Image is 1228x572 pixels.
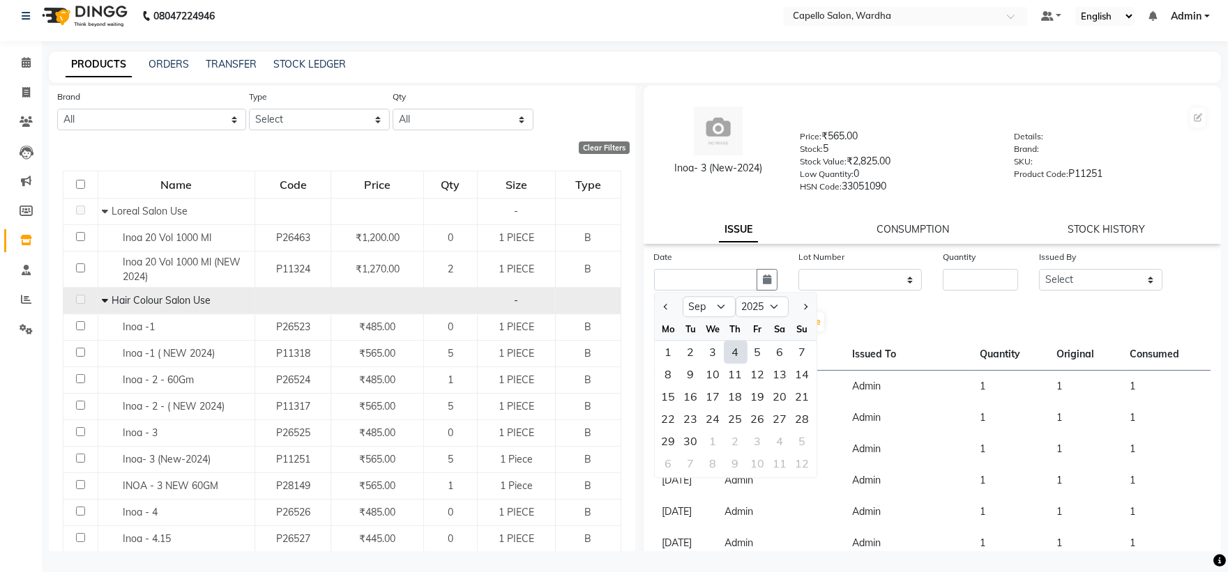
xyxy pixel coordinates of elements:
[844,496,971,527] td: Admin
[584,479,591,492] span: B
[584,347,591,360] span: B
[800,130,821,143] label: Price:
[654,251,673,263] label: Date
[747,363,769,385] div: 12
[1048,402,1121,433] td: 1
[747,385,769,408] div: Friday, September 19, 2025
[769,385,791,408] div: Saturday, September 20, 2025
[791,408,814,430] div: Sunday, September 28, 2025
[499,506,534,518] span: 1 PIECE
[844,339,971,371] th: Issued To
[276,453,310,465] span: P11251
[725,452,747,474] div: 9
[717,465,844,496] td: Admin
[499,400,534,412] span: 1 PIECE
[658,430,680,452] div: Monday, September 29, 2025
[800,180,842,193] label: HSN Code:
[680,430,702,452] div: Tuesday, September 30, 2025
[725,341,747,363] div: 4
[448,479,453,492] span: 1
[66,52,132,77] a: PRODUCTS
[747,452,769,474] div: Friday, October 10, 2025
[769,430,791,452] div: Saturday, October 4, 2025
[123,320,155,333] span: Inoa -1
[702,341,725,363] div: Wednesday, September 3, 2025
[448,453,453,465] span: 5
[683,297,736,318] select: Select month
[206,58,257,70] a: TRANSFER
[791,452,814,474] div: Sunday, October 12, 2025
[658,452,680,474] div: 6
[249,91,267,103] label: Type
[123,426,158,439] span: Inoa - 3
[769,430,791,452] div: 4
[1121,433,1211,465] td: 1
[57,91,80,103] label: Brand
[276,263,310,275] span: P11324
[719,217,758,242] a: ISSUE
[680,363,702,385] div: 9
[1048,496,1121,527] td: 1
[702,452,725,474] div: 8
[448,263,453,275] span: 2
[769,341,791,363] div: 6
[499,347,534,360] span: 1 PIECE
[123,373,194,386] span: Inoa - 2 - 60Gm
[658,385,680,408] div: Monday, September 15, 2025
[584,506,591,518] span: B
[356,263,400,275] span: ₹1,270.00
[448,506,453,518] span: 0
[791,385,814,408] div: Sunday, September 21, 2025
[1014,143,1039,155] label: Brand:
[276,373,310,386] span: P26524
[725,385,747,408] div: 18
[1039,251,1076,263] label: Issued By
[717,527,844,559] td: Admin
[112,294,211,307] span: Hair Colour Salon Use
[276,426,310,439] span: P26525
[273,58,346,70] a: STOCK LEDGER
[725,430,747,452] div: 2
[798,295,810,318] button: Next month
[877,223,949,235] a: CONSUMPTION
[584,373,591,386] span: B
[1048,527,1121,559] td: 1
[791,408,814,430] div: 28
[725,341,747,363] div: Thursday, September 4, 2025
[791,363,814,385] div: 14
[276,400,310,412] span: P11317
[658,318,680,340] div: Mo
[943,251,976,263] label: Quantity
[584,426,591,439] span: B
[791,341,814,363] div: 7
[747,341,769,363] div: 5
[359,320,395,333] span: ₹485.00
[149,58,189,70] a: ORDERS
[717,496,844,527] td: Admin
[658,161,780,176] div: Inoa- 3 (New-2024)
[1121,402,1211,433] td: 1
[658,452,680,474] div: Monday, October 6, 2025
[791,363,814,385] div: Sunday, September 14, 2025
[769,452,791,474] div: Saturday, October 11, 2025
[359,347,395,360] span: ₹565.00
[798,251,844,263] label: Lot Number
[800,179,993,199] div: 33051090
[123,347,215,360] span: Inoa -1 ( NEW 2024)
[276,532,310,545] span: P26527
[971,402,1048,433] td: 1
[515,205,519,217] span: -
[702,385,725,408] div: Wednesday, September 17, 2025
[725,363,747,385] div: 11
[680,408,702,430] div: Tuesday, September 23, 2025
[515,294,519,307] span: -
[800,154,993,173] div: ₹2,825.00
[499,263,534,275] span: 1 PIECE
[800,129,993,148] div: ₹565.00
[680,452,702,474] div: 7
[276,231,310,244] span: P26463
[680,430,702,452] div: 30
[478,172,555,197] div: Size
[112,205,188,217] span: Loreal Salon Use
[425,172,476,197] div: Qty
